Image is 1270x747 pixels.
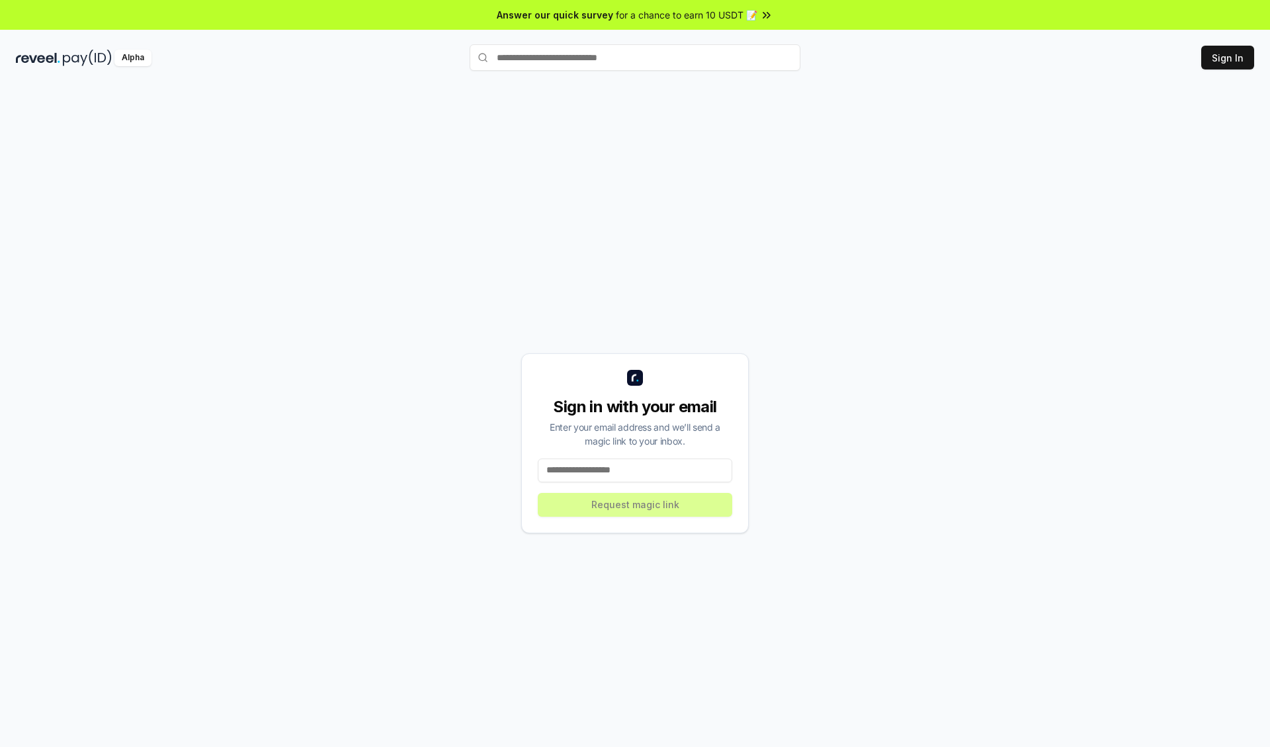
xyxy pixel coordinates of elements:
div: Sign in with your email [538,396,732,417]
button: Sign In [1201,46,1254,69]
img: pay_id [63,50,112,66]
span: Answer our quick survey [497,8,613,22]
div: Enter your email address and we’ll send a magic link to your inbox. [538,420,732,448]
div: Alpha [114,50,151,66]
img: reveel_dark [16,50,60,66]
span: for a chance to earn 10 USDT 📝 [616,8,757,22]
img: logo_small [627,370,643,386]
